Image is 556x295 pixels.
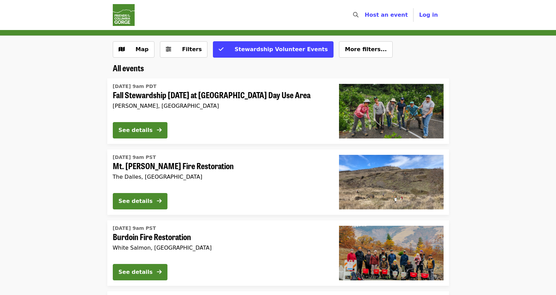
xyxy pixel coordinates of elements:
img: Fall Stewardship Saturday at St. Cloud Day Use Area organized by Friends Of The Columbia Gorge [339,84,444,138]
button: Show map view [113,41,154,58]
div: See details [119,197,153,205]
img: Mt. Ulka Fire Restoration organized by Friends Of The Columbia Gorge [339,155,444,209]
a: Host an event [365,12,408,18]
a: See details for "Burdoin Fire Restoration" [107,220,449,286]
button: See details [113,122,167,138]
div: See details [119,268,153,276]
i: arrow-right icon [157,198,162,204]
button: Stewardship Volunteer Events [213,41,334,58]
i: map icon [119,46,125,53]
i: check icon [219,46,223,53]
span: Filters [182,46,202,53]
button: Log in [413,8,443,22]
span: Log in [419,12,438,18]
span: Map [136,46,149,53]
img: Burdoin Fire Restoration organized by Friends Of The Columbia Gorge [339,226,444,280]
button: See details [113,264,167,280]
div: White Salmon, [GEOGRAPHIC_DATA] [113,245,328,251]
i: arrow-right icon [157,269,162,275]
time: [DATE] 9am PST [113,154,156,161]
time: [DATE] 9am PST [113,225,156,232]
div: [PERSON_NAME], [GEOGRAPHIC_DATA] [113,103,328,109]
div: See details [119,126,153,134]
span: More filters... [345,46,387,53]
img: Friends Of The Columbia Gorge - Home [113,4,135,26]
i: arrow-right icon [157,127,162,133]
button: See details [113,193,167,209]
input: Search [363,7,368,23]
i: sliders-h icon [166,46,171,53]
a: See details for "Fall Stewardship Saturday at St. Cloud Day Use Area" [107,78,449,144]
span: All events [113,62,144,74]
button: Filters (0 selected) [160,41,208,58]
span: Stewardship Volunteer Events [234,46,328,53]
span: Fall Stewardship [DATE] at [GEOGRAPHIC_DATA] Day Use Area [113,90,328,100]
time: [DATE] 9am PDT [113,83,157,90]
a: See details for "Mt. Ulka Fire Restoration" [107,149,449,215]
i: search icon [353,12,358,18]
div: The Dalles, [GEOGRAPHIC_DATA] [113,174,328,180]
button: More filters... [339,41,393,58]
span: Mt. [PERSON_NAME] Fire Restoration [113,161,328,171]
span: Burdoin Fire Restoration [113,232,328,242]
